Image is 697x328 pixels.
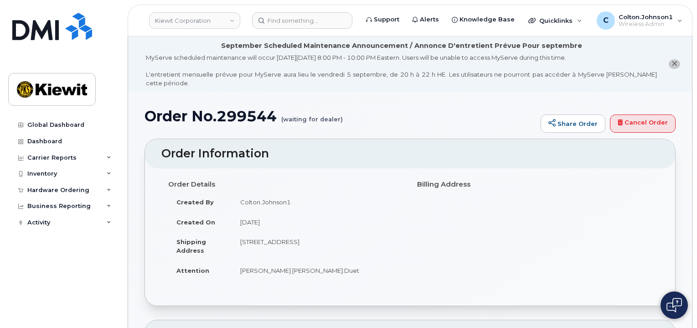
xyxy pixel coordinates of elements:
[666,298,682,312] img: Open chat
[232,260,403,281] td: [PERSON_NAME] [PERSON_NAME].Duet
[161,147,659,160] h2: Order Information
[669,59,680,69] button: close notification
[232,232,403,260] td: [STREET_ADDRESS]
[232,212,403,232] td: [DATE]
[417,181,652,188] h4: Billing Address
[281,108,343,122] small: (waiting for dealer)
[145,108,536,124] h1: Order No.299544
[168,181,403,188] h4: Order Details
[221,41,582,51] div: September Scheduled Maintenance Announcement / Annonce D'entretient Prévue Pour septembre
[541,115,605,133] a: Share Order
[146,53,657,87] div: MyServe scheduled maintenance will occur [DATE][DATE] 8:00 PM - 10:00 PM Eastern. Users will be u...
[610,115,676,133] a: Cancel Order
[176,198,214,206] strong: Created By
[176,267,209,274] strong: Attention
[176,219,215,226] strong: Created On
[176,238,206,254] strong: Shipping Address
[232,192,403,212] td: Colton.Johnson1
